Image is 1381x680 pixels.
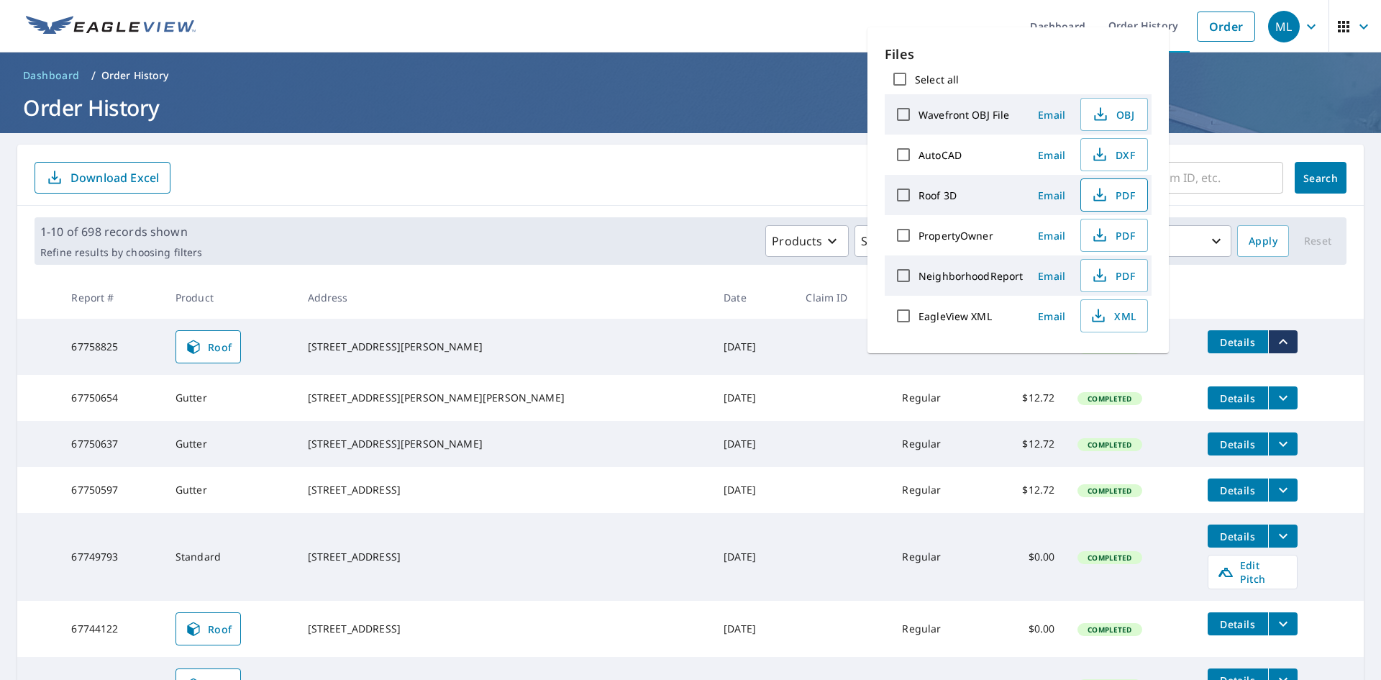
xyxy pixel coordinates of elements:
span: Roof [185,620,232,638]
label: NeighborhoodReport [919,269,1023,283]
td: $0.00 [984,601,1066,657]
span: Apply [1249,232,1277,250]
button: filesDropdownBtn-67758825 [1268,330,1298,353]
td: Standard [164,513,296,601]
button: filesDropdownBtn-67744122 [1268,612,1298,635]
a: Order [1197,12,1255,42]
td: 67750597 [60,467,163,513]
span: PDF [1090,227,1136,244]
p: Files [885,45,1152,64]
span: Edit Pitch [1217,558,1288,586]
div: [STREET_ADDRESS][PERSON_NAME][PERSON_NAME] [308,391,701,405]
button: filesDropdownBtn-67750637 [1268,432,1298,455]
div: [STREET_ADDRESS][PERSON_NAME] [308,437,701,451]
span: Search [1306,171,1335,185]
p: Products [772,232,822,250]
td: [DATE] [712,513,794,601]
td: Regular [890,421,984,467]
td: $12.72 [984,421,1066,467]
button: Download Excel [35,162,170,194]
p: Status [861,232,896,250]
span: Email [1034,229,1069,242]
span: Details [1216,335,1259,349]
nav: breadcrumb [17,64,1364,87]
label: AutoCAD [919,148,962,162]
span: Email [1034,309,1069,323]
span: Details [1216,617,1259,631]
span: Email [1034,269,1069,283]
div: [STREET_ADDRESS] [308,550,701,564]
button: detailsBtn-67744122 [1208,612,1268,635]
button: detailsBtn-67750654 [1208,386,1268,409]
button: OBJ [1080,98,1148,131]
button: Email [1029,265,1075,287]
span: XML [1090,307,1136,325]
div: [STREET_ADDRESS] [308,622,701,636]
span: Details [1216,530,1259,543]
th: Date [712,276,794,319]
td: [DATE] [712,421,794,467]
td: Regular [890,467,984,513]
p: Download Excel [70,170,159,186]
button: detailsBtn-67758825 [1208,330,1268,353]
th: Report # [60,276,163,319]
td: Gutter [164,375,296,421]
span: Details [1216,438,1259,451]
img: EV Logo [26,16,196,37]
button: Email [1029,184,1075,207]
td: 67750637 [60,421,163,467]
a: Roof [176,612,242,645]
td: Gutter [164,421,296,467]
th: Address [296,276,713,319]
p: Refine results by choosing filters [40,246,202,259]
span: Email [1034,108,1069,122]
button: Status [854,225,923,257]
h1: Order History [17,93,1364,122]
button: Email [1029,305,1075,327]
span: Completed [1079,394,1140,404]
td: [DATE] [712,319,794,375]
td: Regular [890,601,984,657]
label: EagleView XML [919,309,992,323]
th: Claim ID [794,276,890,319]
button: Email [1029,225,1075,247]
span: Email [1034,189,1069,202]
span: DXF [1090,146,1136,163]
a: Dashboard [17,64,86,87]
span: Completed [1079,553,1140,563]
button: detailsBtn-67750597 [1208,479,1268,502]
span: Details [1216,391,1259,405]
td: [DATE] [712,375,794,421]
button: detailsBtn-67750637 [1208,432,1268,455]
span: Completed [1079,440,1140,450]
span: Dashboard [23,68,80,83]
td: 67750654 [60,375,163,421]
button: filesDropdownBtn-67749793 [1268,525,1298,548]
button: DXF [1080,138,1148,171]
p: Order History [101,68,169,83]
span: Details [1216,484,1259,497]
td: [DATE] [712,467,794,513]
div: [STREET_ADDRESS] [308,483,701,497]
button: filesDropdownBtn-67750654 [1268,386,1298,409]
div: [STREET_ADDRESS][PERSON_NAME] [308,340,701,354]
a: Roof [176,330,242,363]
td: $12.72 [984,467,1066,513]
td: Regular [890,513,984,601]
button: Search [1295,162,1346,194]
button: Apply [1237,225,1289,257]
label: Select all [915,73,959,86]
td: 67749793 [60,513,163,601]
a: Edit Pitch [1208,555,1298,589]
td: Regular [890,375,984,421]
span: PDF [1090,186,1136,204]
span: Roof [185,338,232,355]
td: Gutter [164,467,296,513]
button: PDF [1080,178,1148,212]
button: detailsBtn-67749793 [1208,525,1268,548]
button: Email [1029,104,1075,126]
button: XML [1080,299,1148,332]
td: $12.72 [984,375,1066,421]
button: filesDropdownBtn-67750597 [1268,479,1298,502]
button: PDF [1080,219,1148,252]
